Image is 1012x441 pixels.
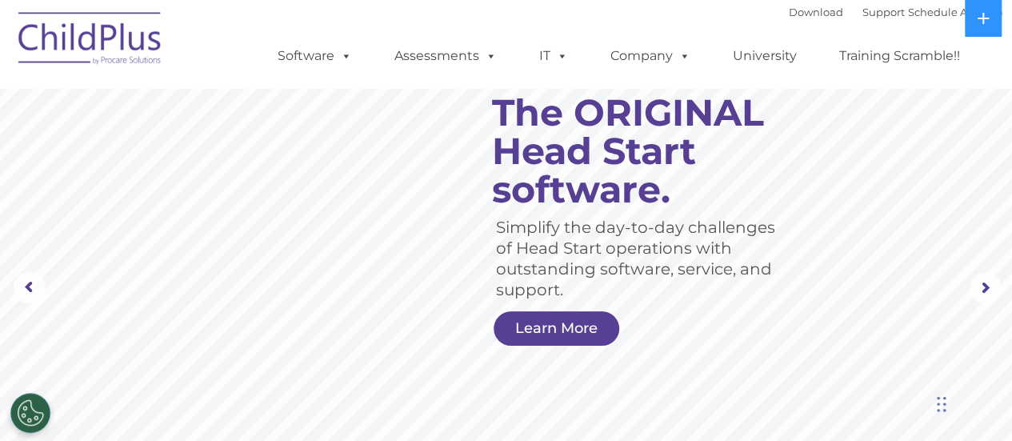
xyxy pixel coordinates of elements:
[262,40,368,72] a: Software
[594,40,706,72] a: Company
[496,217,792,300] rs-layer: Simplify the day-to-day challenges of Head Start operations with outstanding software, service, a...
[862,6,905,18] a: Support
[789,6,843,18] a: Download
[750,268,1012,441] iframe: Chat Widget
[378,40,513,72] a: Assessments
[717,40,813,72] a: University
[823,40,976,72] a: Training Scramble!!
[10,393,50,433] button: Cookies Settings
[937,380,946,428] div: Drag
[908,6,1002,18] a: Schedule A Demo
[789,6,1002,18] font: |
[494,311,619,346] a: Learn More
[523,40,584,72] a: IT
[492,94,808,209] rs-layer: The ORIGINAL Head Start software.
[10,1,170,81] img: ChildPlus by Procare Solutions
